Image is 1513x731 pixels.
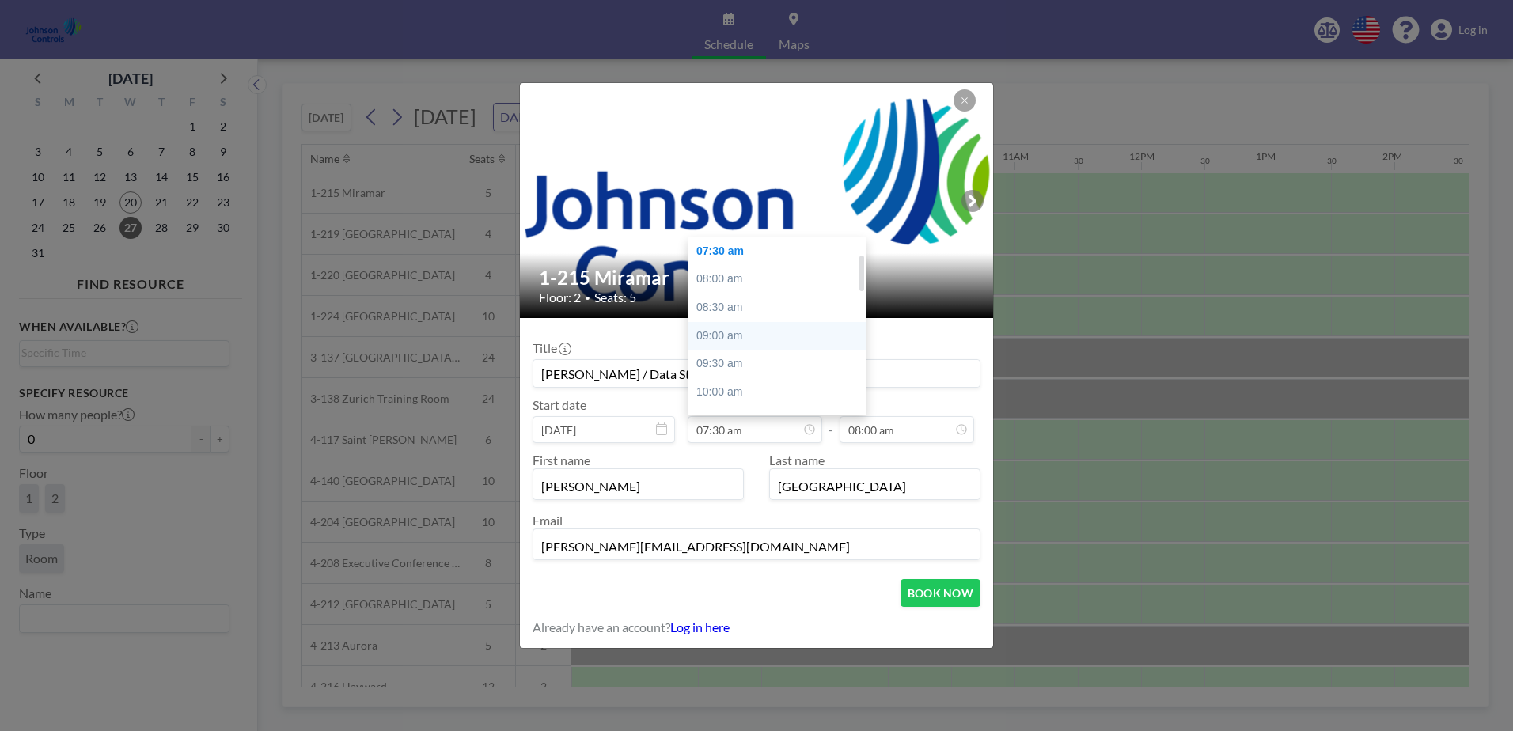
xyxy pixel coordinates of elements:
label: Title [533,340,570,356]
span: Already have an account? [533,619,670,635]
span: - [829,403,833,437]
input: Last name [770,472,980,499]
div: 10:00 am [688,378,874,407]
span: • [585,292,590,304]
input: First name [533,472,743,499]
div: 07:30 am [688,237,874,266]
div: 08:00 am [688,265,874,294]
div: 08:30 am [688,294,874,322]
a: Log in here [670,619,730,634]
div: 09:00 am [688,322,874,350]
input: Guest reservation [533,360,980,387]
label: First name [533,453,590,468]
span: Seats: 5 [594,290,636,305]
input: Email [533,532,980,559]
button: BOOK NOW [901,579,980,607]
img: 537.png [520,67,995,334]
h2: 1-215 Miramar [539,266,976,290]
label: Start date [533,397,586,413]
label: Email [533,513,563,528]
span: Floor: 2 [539,290,581,305]
div: 09:30 am [688,350,874,378]
label: Last name [769,453,825,468]
div: 10:30 am [688,406,874,434]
